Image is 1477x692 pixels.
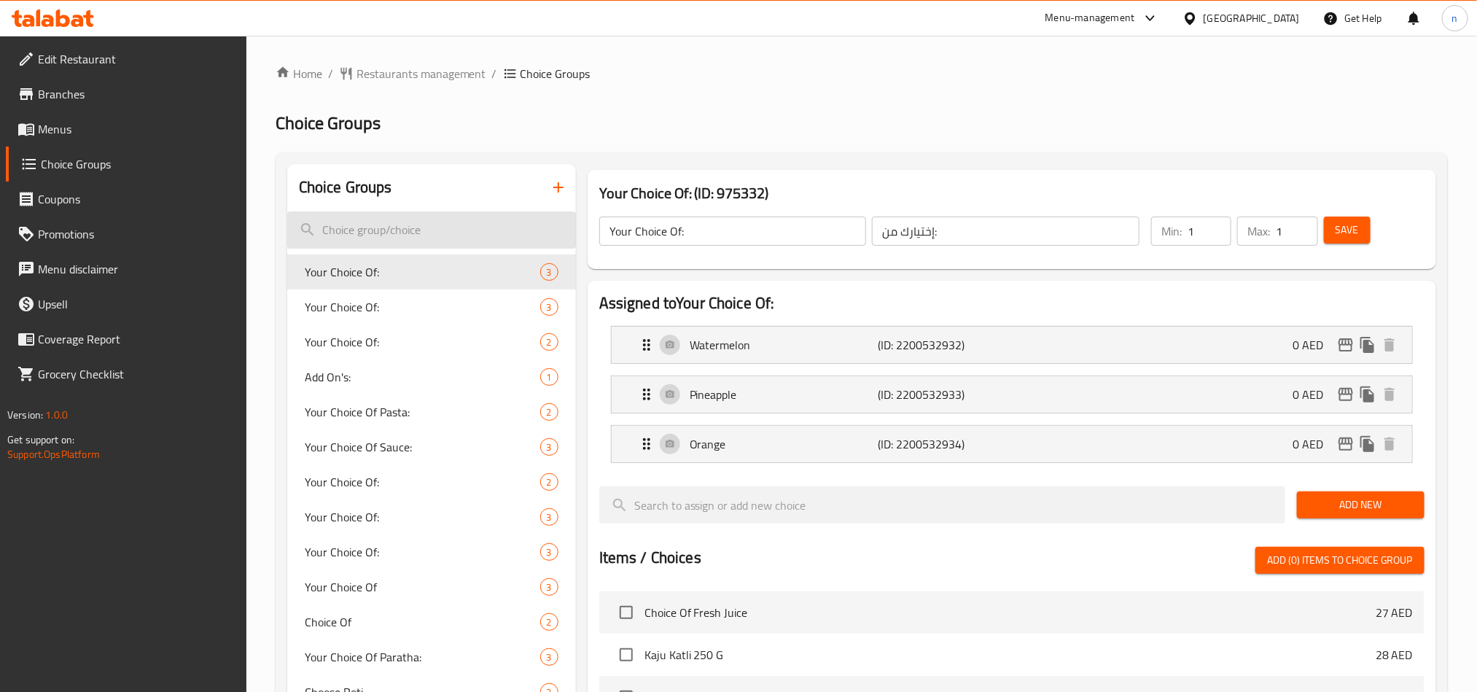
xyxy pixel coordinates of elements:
div: Your Choice Of Pasta:2 [287,394,576,429]
div: Your Choice Of Paratha:3 [287,639,576,674]
span: Kaju Katli 250 G [644,646,1376,664]
a: Coverage Report [6,322,246,357]
div: Choices [540,508,558,526]
span: 2 [541,615,558,629]
span: Choice Of Fresh Juice [644,604,1376,621]
span: Your Choice Of Sauce: [305,438,540,456]
span: Choice Of [305,613,540,631]
p: Pineapple [690,386,878,403]
p: (ID: 2200532933) [878,386,1003,403]
div: Expand [612,376,1412,413]
span: Choice Groups [41,155,235,173]
div: Choices [540,368,558,386]
span: Select choice [611,639,642,670]
div: Your Choice Of:3 [287,289,576,324]
span: Your Choice Of: [305,543,540,561]
div: Your Choice Of:3 [287,534,576,569]
span: Your Choice Of Pasta: [305,403,540,421]
span: 2 [541,405,558,419]
span: Version: [7,405,43,424]
div: Your Choice Of:3 [287,254,576,289]
span: Edit Restaurant [38,50,235,68]
li: / [492,65,497,82]
div: Choices [540,543,558,561]
input: search [599,486,1285,524]
span: Your Choice Of [305,578,540,596]
div: Menu-management [1045,9,1135,27]
div: Choice Of2 [287,604,576,639]
span: Add New [1309,496,1413,514]
div: Choices [540,578,558,596]
div: Your Choice Of3 [287,569,576,604]
span: Select choice [611,597,642,628]
div: Choices [540,333,558,351]
div: [GEOGRAPHIC_DATA] [1204,10,1300,26]
span: 1.0.0 [45,405,68,424]
div: Choices [540,613,558,631]
span: 3 [541,650,558,664]
div: Choices [540,263,558,281]
a: Promotions [6,217,246,252]
p: 0 AED [1293,435,1335,453]
button: Add (0) items to choice group [1255,547,1425,574]
li: Expand [599,370,1425,419]
span: Add (0) items to choice group [1267,551,1413,569]
p: (ID: 2200532932) [878,336,1003,354]
a: Upsell [6,287,246,322]
a: Menu disclaimer [6,252,246,287]
input: search [287,211,576,249]
nav: breadcrumb [276,65,1448,82]
span: 3 [541,545,558,559]
span: 2 [541,475,558,489]
span: Restaurants management [356,65,486,82]
div: Expand [612,327,1412,363]
button: Save [1324,217,1371,244]
h2: Choice Groups [299,176,392,198]
span: Your Choice Of: [305,508,540,526]
span: Coverage Report [38,330,235,348]
p: 0 AED [1293,386,1335,403]
button: edit [1335,334,1357,356]
a: Coupons [6,182,246,217]
div: Your Choice Of:3 [287,499,576,534]
div: Choices [540,298,558,316]
div: Your Choice Of:2 [287,324,576,359]
span: 3 [541,440,558,454]
p: Min: [1161,222,1182,240]
button: delete [1379,433,1400,455]
span: 3 [541,510,558,524]
button: duplicate [1357,433,1379,455]
div: Choices [540,473,558,491]
button: delete [1379,334,1400,356]
div: Your Choice Of:2 [287,464,576,499]
div: Your Choice Of Sauce:3 [287,429,576,464]
span: n [1452,10,1458,26]
h2: Assigned to Your Choice Of: [599,292,1425,314]
span: Promotions [38,225,235,243]
p: 27 AED [1376,604,1413,621]
span: Grocery Checklist [38,365,235,383]
span: Your Choice Of Paratha: [305,648,540,666]
a: Grocery Checklist [6,357,246,392]
div: Add On's:1 [287,359,576,394]
h3: Your Choice Of: (ID: 975332) [599,182,1425,205]
span: Choice Groups [521,65,591,82]
a: Menus [6,112,246,147]
a: Edit Restaurant [6,42,246,77]
li: / [328,65,333,82]
p: (ID: 2200532934) [878,435,1003,453]
button: edit [1335,384,1357,405]
button: Add New [1297,491,1425,518]
span: 3 [541,580,558,594]
p: 28 AED [1376,646,1413,664]
p: Watermelon [690,336,878,354]
div: Expand [612,426,1412,462]
span: Menu disclaimer [38,260,235,278]
a: Restaurants management [339,65,486,82]
span: Add On's: [305,368,540,386]
span: Your Choice Of: [305,298,540,316]
div: Choices [540,438,558,456]
button: duplicate [1357,334,1379,356]
button: duplicate [1357,384,1379,405]
div: Choices [540,403,558,421]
